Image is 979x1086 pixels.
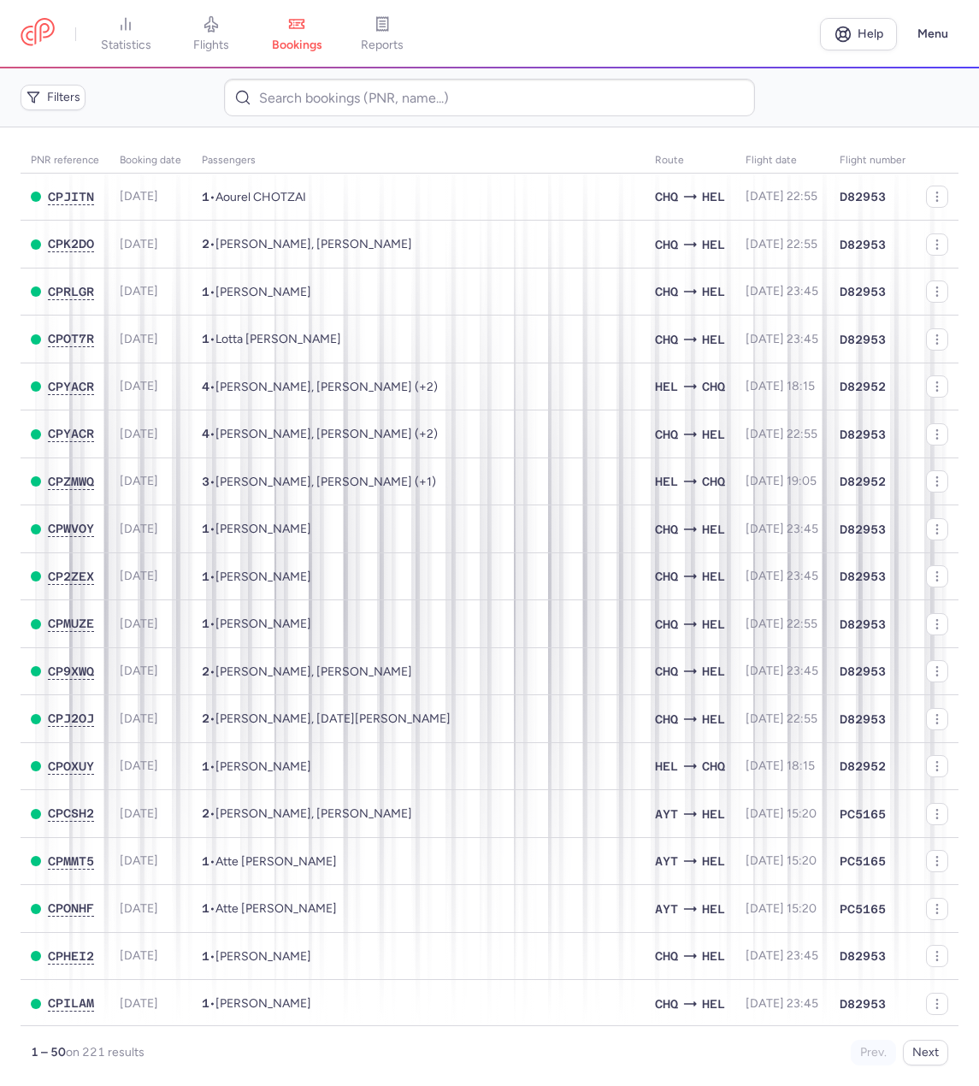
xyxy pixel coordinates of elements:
[215,570,311,584] span: Roman ZHIGUN
[202,617,311,631] span: •
[840,188,886,205] span: D82953
[202,996,311,1011] span: •
[829,148,916,174] th: Flight number
[120,758,158,773] span: [DATE]
[655,567,678,586] span: CHQ
[120,237,158,251] span: [DATE]
[48,570,94,584] button: CP2ZEX
[840,331,886,348] span: D82953
[48,332,94,345] span: CPOT7R
[202,664,209,678] span: 2
[746,474,817,488] span: [DATE] 19:05
[702,757,725,776] span: CHQ
[120,427,158,441] span: [DATE]
[202,570,311,584] span: •
[48,427,94,440] span: CPYACR
[48,901,94,915] span: CPONHF
[224,79,756,116] input: Search bookings (PNR, name...)
[202,759,209,773] span: 1
[48,806,94,820] span: CPCSH2
[655,425,678,444] span: CHQ
[202,380,438,394] span: •
[215,285,311,299] span: Laura HEIKKILAE
[48,475,94,489] button: CPZMWQ
[702,472,725,491] span: CHQ
[202,190,306,204] span: •
[48,285,94,299] button: CPRLGR
[655,330,678,349] span: CHQ
[840,283,886,300] span: D82953
[202,711,209,725] span: 2
[21,148,109,174] th: PNR reference
[48,475,94,488] span: CPZMWQ
[702,615,725,634] span: HEL
[120,806,158,821] span: [DATE]
[215,664,412,679] span: Joni PAAVOLA, Johanna PAAVOLA
[120,522,158,536] span: [DATE]
[120,853,158,868] span: [DATE]
[215,854,337,869] span: Atte Juhani NIEMI
[840,947,886,965] span: D82953
[120,284,158,298] span: [DATE]
[746,332,818,346] span: [DATE] 23:45
[120,189,158,204] span: [DATE]
[193,38,229,53] span: flights
[48,190,94,204] span: CPJITN
[655,757,678,776] span: HEL
[202,475,436,489] span: •
[840,806,886,823] span: PC5165
[655,235,678,254] span: CHQ
[840,236,886,253] span: D82953
[746,901,817,916] span: [DATE] 15:20
[83,15,168,53] a: statistics
[215,522,311,536] span: Mohammad Yones REZAEI
[655,995,678,1013] span: CHQ
[215,380,438,394] span: Andrey PISKUNOV, Evgeniia SAFRONOVA, Zakhar PISKUNOV, Mariia PISKUNOVA
[858,27,883,40] span: Help
[655,805,678,823] span: AYT
[840,521,886,538] span: D82953
[702,900,725,918] span: HEL
[48,617,94,630] span: CPMUZE
[48,806,94,821] button: CPCSH2
[120,379,158,393] span: [DATE]
[202,854,337,869] span: •
[202,285,209,298] span: 1
[215,617,311,631] span: Miro VAELJAEMAEKI
[851,1040,896,1065] button: Prev.
[215,996,311,1011] span: Anni KARHU
[48,285,94,298] span: CPRLGR
[339,15,425,53] a: reports
[47,91,80,104] span: Filters
[202,806,209,820] span: 2
[48,664,94,679] button: CP9XWQ
[655,377,678,396] span: HEL
[48,380,94,393] span: CPYACR
[840,900,886,918] span: PC5165
[202,427,209,440] span: 4
[903,1040,948,1065] button: Next
[202,285,311,299] span: •
[120,711,158,726] span: [DATE]
[21,18,55,50] a: CitizenPlane red outlined logo
[202,759,311,774] span: •
[120,332,158,346] span: [DATE]
[120,474,158,488] span: [DATE]
[702,852,725,871] span: HEL
[48,854,94,868] span: CPMMT5
[840,758,886,775] span: D82952
[120,996,158,1011] span: [DATE]
[645,148,735,174] th: Route
[48,854,94,869] button: CPMMT5
[48,522,94,535] span: CPWVOY
[48,522,94,536] button: CPWVOY
[840,473,886,490] span: D82952
[655,520,678,539] span: CHQ
[120,948,158,963] span: [DATE]
[746,427,817,441] span: [DATE] 22:55
[101,38,151,53] span: statistics
[840,711,886,728] span: D82953
[215,427,438,441] span: Andrey PISKUNOV, Evgeniia SAFRONOVA, Zakhar PISKUNOV, Mariia PISKUNOVA
[702,710,725,729] span: HEL
[702,330,725,349] span: HEL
